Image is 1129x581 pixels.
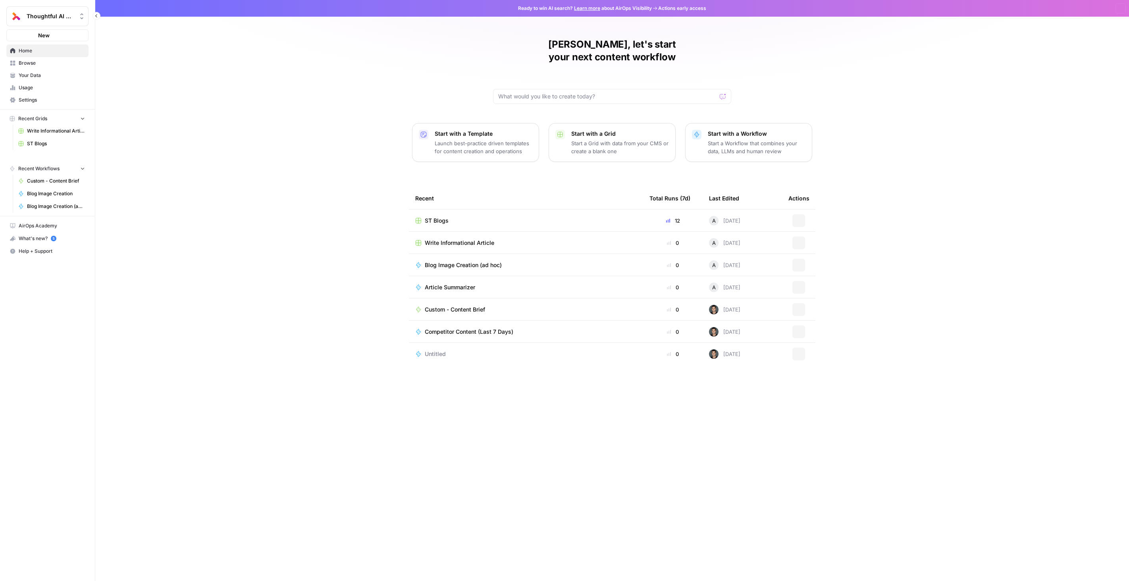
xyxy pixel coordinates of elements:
button: Start with a TemplateLaunch best-practice driven templates for content creation and operations [412,123,539,162]
div: What's new? [7,233,88,244]
span: Actions early access [658,5,706,12]
p: Start a Grid with data from your CMS or create a blank one [571,139,669,155]
button: Workspace: Thoughtful AI Content Engine [6,6,89,26]
span: Write Informational Article [27,127,85,135]
a: Home [6,44,89,57]
a: Article Summarizer [415,283,637,291]
a: Your Data [6,69,89,82]
button: Recent Grids [6,113,89,125]
a: Blog Image Creation (ad hoc) [415,261,637,269]
span: Custom - Content Brief [425,306,485,314]
a: ST Blogs [15,137,89,150]
p: Launch best-practice driven templates for content creation and operations [435,139,532,155]
div: 0 [649,306,696,314]
div: Total Runs (7d) [649,187,690,209]
button: What's new? 5 [6,232,89,245]
span: Recent Grids [18,115,47,122]
span: A [712,283,716,291]
div: 0 [649,239,696,247]
div: [DATE] [709,283,740,292]
span: Usage [19,84,85,91]
a: Usage [6,81,89,94]
span: A [712,261,716,269]
span: Ready to win AI search? about AirOps Visibility [518,5,652,12]
span: Blog Image Creation (ad hoc) [425,261,502,269]
span: Thoughtful AI Content Engine [27,12,75,20]
input: What would you like to create today? [498,92,717,100]
span: Custom - Content Brief [27,177,85,185]
a: Settings [6,94,89,106]
div: [DATE] [709,305,740,314]
span: A [712,239,716,247]
span: Blog Image Creation [27,190,85,197]
div: 0 [649,328,696,336]
h1: [PERSON_NAME], let's start your next content workflow [493,38,731,63]
div: [DATE] [709,327,740,337]
span: Your Data [19,72,85,79]
img: klt2gisth7jypmzdkryddvk9ywnb [709,305,719,314]
p: Start with a Workflow [708,130,805,138]
span: Browse [19,60,85,67]
span: AirOps Academy [19,222,85,229]
a: Blog Image Creation (ad hoc) [15,200,89,213]
div: 12 [649,217,696,225]
span: Blog Image Creation (ad hoc) [27,203,85,210]
text: 5 [52,237,54,240]
button: Recent Workflows [6,163,89,175]
a: Custom - Content Brief [415,306,637,314]
a: AirOps Academy [6,219,89,232]
div: [DATE] [709,216,740,225]
span: New [38,31,50,39]
span: Write Informational Article [425,239,494,247]
div: Recent [415,187,637,209]
button: Help + Support [6,245,89,258]
div: [DATE] [709,238,740,248]
p: Start with a Grid [571,130,669,138]
div: 0 [649,283,696,291]
span: ST Blogs [27,140,85,147]
div: 0 [649,350,696,358]
span: Article Summarizer [425,283,475,291]
div: 0 [649,261,696,269]
a: Blog Image Creation [15,187,89,200]
a: Browse [6,57,89,69]
button: Start with a WorkflowStart a Workflow that combines your data, LLMs and human review [685,123,812,162]
a: Learn more [574,5,600,11]
button: New [6,29,89,41]
span: Untitled [425,350,446,358]
div: Actions [788,187,809,209]
span: ST Blogs [425,217,449,225]
div: [DATE] [709,349,740,359]
div: Last Edited [709,187,739,209]
button: Start with a GridStart a Grid with data from your CMS or create a blank one [549,123,676,162]
span: Recent Workflows [18,165,60,172]
span: Home [19,47,85,54]
img: Thoughtful AI Content Engine Logo [9,9,23,23]
a: Competitor Content (Last 7 Days) [415,328,637,336]
img: klt2gisth7jypmzdkryddvk9ywnb [709,349,719,359]
span: Settings [19,96,85,104]
a: Write Informational Article [415,239,637,247]
a: 5 [51,236,56,241]
a: Custom - Content Brief [15,175,89,187]
div: [DATE] [709,260,740,270]
span: Help + Support [19,248,85,255]
span: Competitor Content (Last 7 Days) [425,328,513,336]
p: Start with a Template [435,130,532,138]
img: klt2gisth7jypmzdkryddvk9ywnb [709,327,719,337]
a: Untitled [415,350,637,358]
a: Write Informational Article [15,125,89,137]
a: ST Blogs [415,217,637,225]
span: A [712,217,716,225]
p: Start a Workflow that combines your data, LLMs and human review [708,139,805,155]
